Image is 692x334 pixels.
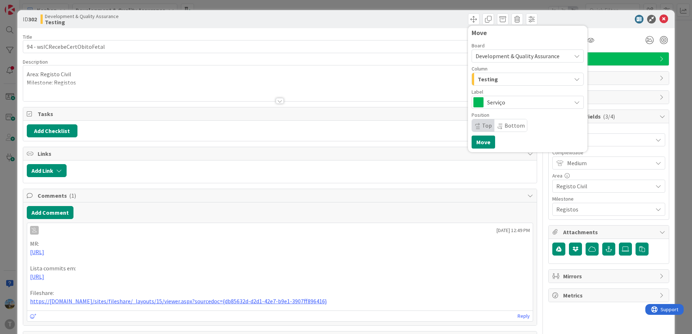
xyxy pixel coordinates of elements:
a: [URL] [30,248,44,256]
button: Testing [472,73,584,86]
div: Priority [552,127,665,132]
p: Area: Registo Civil [27,70,533,78]
span: Position [472,112,489,117]
span: Registo Civil [556,181,649,191]
span: Dates [563,74,656,82]
input: type card name here... [23,40,537,53]
span: ( 3/4 ) [603,113,615,120]
span: Column [472,66,488,71]
span: Board [472,43,485,48]
p: Milestone: Registos [27,78,533,87]
div: Complexidade [552,150,665,155]
span: Testing [478,74,498,84]
a: https://[DOMAIN_NAME]/sites/fileshare/_layouts/15/viewer.aspx?sourcedoc={db85632d-d2d1-42e7-b9e1-... [30,297,327,305]
span: Serviço [487,97,567,107]
span: Metrics [563,291,656,300]
div: Move [472,29,584,37]
button: Add Checklist [27,124,77,137]
span: ID [23,15,37,23]
span: Tasks [38,110,524,118]
span: Custom Fields [563,112,656,121]
span: [DATE] 12:49 PM [497,227,530,234]
b: Testing [45,19,119,25]
span: ( 1 ) [69,192,76,199]
span: Block [563,93,656,102]
span: Label [472,89,483,94]
p: MR: [30,240,530,248]
span: Development & Quality Assurance [45,13,119,19]
p: Lista commits em: [30,264,530,273]
span: Development & Quality Assurance [476,52,560,60]
span: Not Set [556,135,649,145]
span: Support [15,1,33,10]
span: Top [482,122,492,129]
span: Medium [567,158,649,168]
span: Serviço [563,55,656,63]
button: Move [472,136,495,149]
a: [URL] [30,273,44,280]
b: 302 [28,16,37,23]
span: Comments [38,191,524,200]
span: Attachments [563,228,656,236]
a: Reply [518,312,530,321]
div: Milestone [552,196,665,201]
span: Mirrors [563,272,656,281]
span: Description [23,59,48,65]
button: Add Link [27,164,67,177]
label: Title [23,34,32,40]
p: Fileshare: [30,289,530,297]
span: Bottom [505,122,525,129]
span: Links [38,149,524,158]
div: Area [552,173,665,178]
button: Add Comment [27,206,73,219]
span: Registos [556,204,649,214]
